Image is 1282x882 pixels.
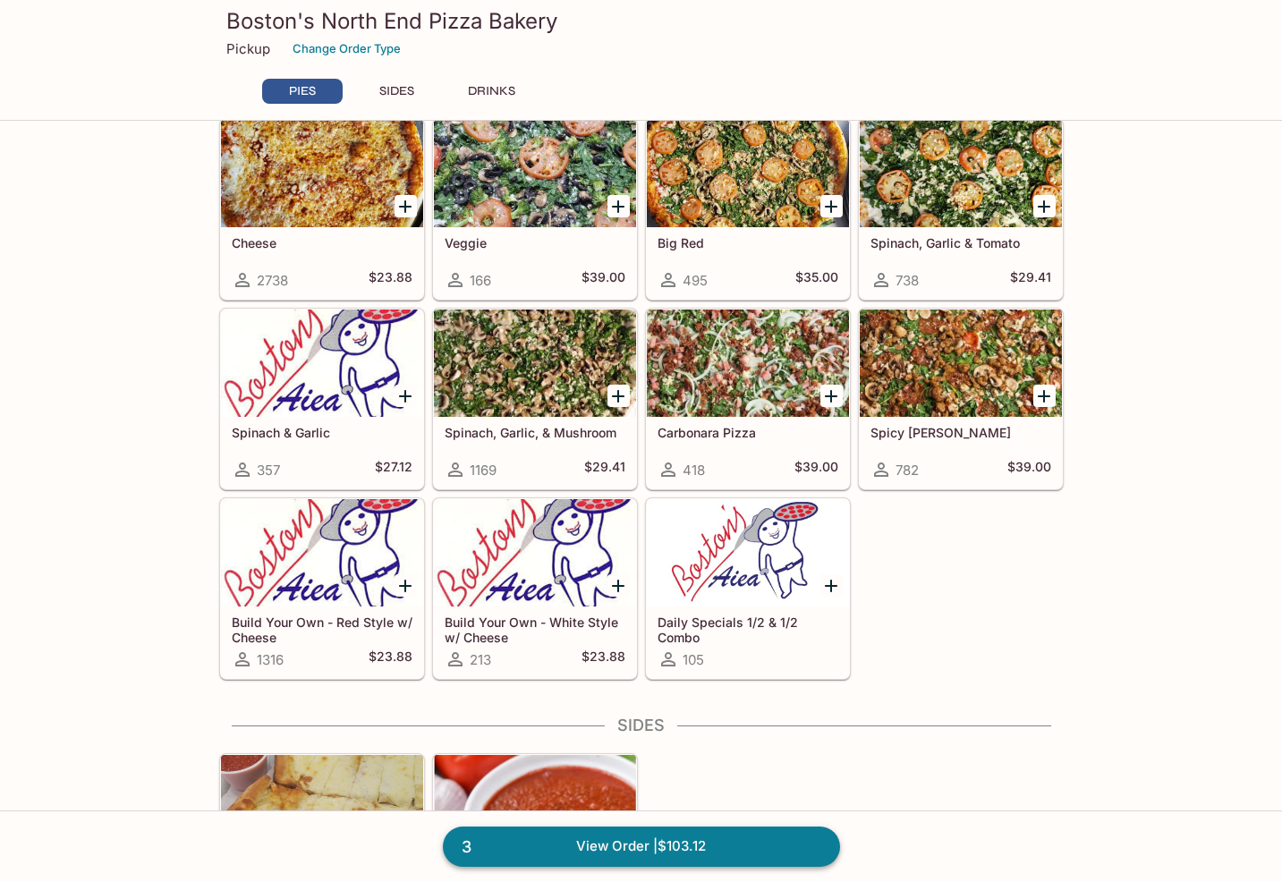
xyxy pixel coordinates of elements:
span: 213 [470,651,491,668]
span: 418 [683,462,705,479]
h5: Spinach, Garlic, & Mushroom [445,425,625,440]
h5: $23.88 [369,269,412,291]
div: Cheese [221,120,423,227]
p: Pickup [226,40,270,57]
h5: $39.00 [1007,459,1051,480]
button: Add Veggie [607,195,630,217]
button: Add Build Your Own - White Style w/ Cheese [607,574,630,597]
a: Carbonara Pizza418$39.00 [646,309,850,489]
h4: SIDES [219,716,1064,735]
span: 495 [683,272,708,289]
h5: Spinach & Garlic [232,425,412,440]
h5: $39.00 [794,459,838,480]
a: 3View Order |$103.12 [443,827,840,866]
span: 2738 [257,272,288,289]
button: Add Spicy Jenny [1033,385,1056,407]
a: Build Your Own - White Style w/ Cheese213$23.88 [433,498,637,679]
h5: Build Your Own - White Style w/ Cheese [445,615,625,644]
a: Spinach, Garlic & Tomato738$29.41 [859,119,1063,300]
a: Spicy [PERSON_NAME]782$39.00 [859,309,1063,489]
h5: Carbonara Pizza [658,425,838,440]
h5: Veggie [445,235,625,250]
button: DRINKS [452,79,532,104]
button: Change Order Type [284,35,409,63]
button: Add Carbonara Pizza [820,385,843,407]
button: Add Build Your Own - Red Style w/ Cheese [395,574,417,597]
button: PIES [262,79,343,104]
a: Big Red495$35.00 [646,119,850,300]
button: Add Spinach, Garlic & Tomato [1033,195,1056,217]
h5: Spinach, Garlic & Tomato [870,235,1051,250]
a: Veggie166$39.00 [433,119,637,300]
span: 105 [683,651,704,668]
a: Daily Specials 1/2 & 1/2 Combo105 [646,498,850,679]
div: Daily Specials 1/2 & 1/2 Combo [647,499,849,606]
span: 166 [470,272,491,289]
div: Spinach, Garlic, & Mushroom [434,310,636,417]
span: 357 [257,462,280,479]
a: Spinach, Garlic, & Mushroom1169$29.41 [433,309,637,489]
a: Build Your Own - Red Style w/ Cheese1316$23.88 [220,498,424,679]
span: 738 [896,272,919,289]
div: Garlic Cheesy Bread w/ Sauce [221,755,423,862]
div: Big Red [647,120,849,227]
h5: $35.00 [795,269,838,291]
div: Spinach & Garlic [221,310,423,417]
h5: $39.00 [582,269,625,291]
span: 3 [451,835,482,860]
button: Add Big Red [820,195,843,217]
h5: Spicy [PERSON_NAME] [870,425,1051,440]
div: Veggie [434,120,636,227]
h5: Build Your Own - Red Style w/ Cheese [232,615,412,644]
h5: $29.41 [584,459,625,480]
button: SIDES [357,79,437,104]
div: Spinach, Garlic & Tomato [860,120,1062,227]
div: Carbonara Pizza [647,310,849,417]
h5: $29.41 [1010,269,1051,291]
button: Add Cheese [395,195,417,217]
button: Add Spinach & Garlic [395,385,417,407]
span: 1169 [470,462,497,479]
h5: Daily Specials 1/2 & 1/2 Combo [658,615,838,644]
h5: $23.88 [369,649,412,670]
a: Spinach & Garlic357$27.12 [220,309,424,489]
h5: Big Red [658,235,838,250]
div: Spicy Jenny [860,310,1062,417]
button: Add Daily Specials 1/2 & 1/2 Combo [820,574,843,597]
h3: Boston's North End Pizza Bakery [226,7,1057,35]
h5: Cheese [232,235,412,250]
div: Build Your Own - White Style w/ Cheese [434,499,636,606]
div: Side of Marinara Sauce 4oz. [434,755,636,862]
h5: $27.12 [375,459,412,480]
a: Cheese2738$23.88 [220,119,424,300]
div: Build Your Own - Red Style w/ Cheese [221,499,423,606]
h5: $23.88 [582,649,625,670]
button: Add Spinach, Garlic, & Mushroom [607,385,630,407]
span: 1316 [257,651,284,668]
span: 782 [896,462,919,479]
